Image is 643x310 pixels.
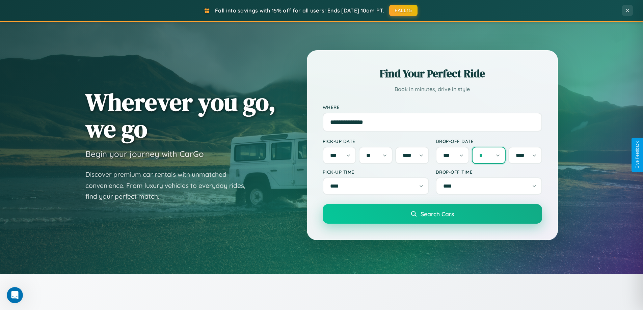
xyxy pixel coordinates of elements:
iframe: Intercom live chat [7,287,23,303]
span: Search Cars [421,210,454,218]
label: Drop-off Date [436,138,542,144]
label: Pick-up Date [323,138,429,144]
label: Drop-off Time [436,169,542,175]
p: Discover premium car rentals with unmatched convenience. From luxury vehicles to everyday rides, ... [85,169,254,202]
div: Give Feedback [635,141,640,169]
label: Pick-up Time [323,169,429,175]
p: Book in minutes, drive in style [323,84,542,94]
span: Fall into savings with 15% off for all users! Ends [DATE] 10am PT. [215,7,384,14]
h3: Begin your journey with CarGo [85,149,204,159]
h1: Wherever you go, we go [85,89,276,142]
label: Where [323,104,542,110]
button: Search Cars [323,204,542,224]
h2: Find Your Perfect Ride [323,66,542,81]
button: FALL15 [389,5,418,16]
